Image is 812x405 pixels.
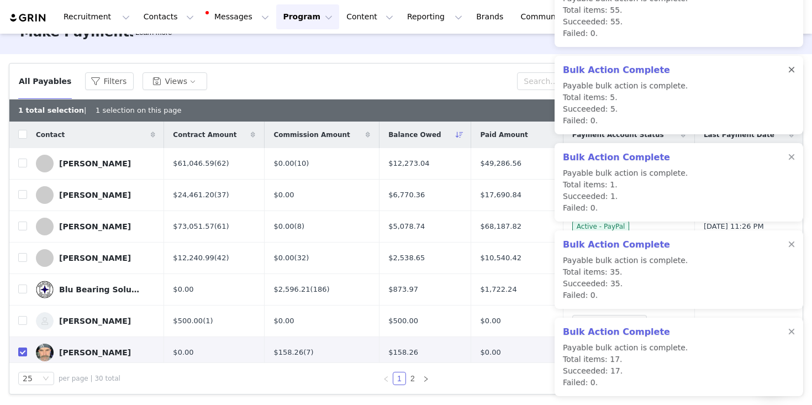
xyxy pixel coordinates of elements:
a: (62) [214,159,229,167]
a: [PERSON_NAME] [36,344,155,361]
a: (37) [214,191,229,199]
span: Commission Amount [273,130,350,140]
div: $1,722.24 [480,284,553,295]
img: 88f57338-041d-4f3c-ae29-ee21b3d6a291.jpg [36,281,54,298]
a: (61) [214,222,229,230]
li: Next Page [419,372,433,385]
div: $12,240.99 [173,253,255,264]
input: Search... [517,72,637,90]
span: Active - PayPal [572,220,630,233]
h2: Bulk Action Complete [563,64,688,77]
a: Blu Bearing Solutions [36,281,155,298]
div: $0.00 [173,347,255,358]
img: grin logo [9,13,48,23]
h2: Bulk Action Complete [563,325,688,339]
span: Payment Account Status [572,130,664,140]
h2: Bulk Action Complete [563,238,688,251]
button: Messages [201,4,276,29]
span: Paid Amount [480,130,528,140]
img: 7327a374-0b58-4861-a271-beaafc25fc6e.jpg [36,344,54,361]
a: 2 [407,372,419,385]
div: $2,596.21 [273,284,370,295]
i: icon: right [423,376,429,382]
div: $24,461.20 [173,190,255,201]
a: (186) [310,285,330,293]
div: $0.00 [480,347,553,358]
div: $0.00 [273,315,370,327]
a: (1) [203,317,213,325]
div: [PERSON_NAME] [59,159,131,168]
a: (32) [294,254,309,262]
i: icon: down [43,375,49,383]
div: [PERSON_NAME] [59,254,131,262]
div: $68,187.82 [480,221,553,232]
div: [PERSON_NAME] [59,191,131,199]
div: $0.00 [480,315,553,327]
i: icon: left [383,376,389,382]
span: Contract Amount [173,130,236,140]
a: [PERSON_NAME] [36,312,155,330]
p: Payable bulk action is complete. Total items: 35. Succeeded: 35. Failed: 0. [563,255,688,301]
li: Previous Page [379,372,393,385]
a: Community [514,4,577,29]
a: (10) [294,159,309,167]
p: Payable bulk action is complete. Total items: 1. Succeeded: 1. Failed: 0. [563,167,688,214]
a: [PERSON_NAME] [36,218,155,235]
li: 1 [393,372,406,385]
div: Blu Bearing Solutions [59,285,142,294]
span: Not Started - PayPal [572,315,647,327]
div: [PERSON_NAME] [59,348,131,357]
a: 1 [393,372,405,385]
button: Views [143,72,207,90]
div: [PERSON_NAME] [59,222,131,231]
span: Balance Owed [388,130,441,140]
a: [PERSON_NAME] [36,186,155,204]
span: per page | 30 total [59,374,120,383]
button: Recruitment [57,4,136,29]
div: 25 [23,372,33,385]
span: $6,770.36 [388,190,425,201]
button: Filters [85,72,134,90]
div: $17,690.84 [480,190,553,201]
span: Contact [36,130,65,140]
div: $158.26 [273,347,370,358]
span: [DATE] 11:26 PM [704,221,764,232]
b: 1 total selection [18,106,84,114]
div: $10,540.42 [480,253,553,264]
span: $500.00 [388,315,418,327]
div: $0.00 [273,158,370,169]
span: $158.26 [388,347,418,358]
a: (42) [214,254,229,262]
div: [PERSON_NAME] [59,317,131,325]
a: (7) [303,348,313,356]
div: $0.00 [273,253,370,264]
div: | 1 selection on this page [18,105,182,116]
span: $12,273.04 [388,158,429,169]
button: Content [340,4,400,29]
div: $0.00 [273,190,370,201]
div: $0.00 [273,221,370,232]
div: $73,051.57 [173,221,255,232]
span: $5,078.74 [388,221,425,232]
a: Brands [470,4,513,29]
p: Payable bulk action is complete. Total items: 17. Succeeded: 17. Failed: 0. [563,342,688,388]
a: [PERSON_NAME] [36,249,155,267]
h2: Bulk Action Complete [563,151,688,164]
button: Reporting [400,4,469,29]
button: All Payables [18,72,72,90]
span: Last Payment Date [704,130,774,140]
p: Payable bulk action is complete. Total items: 5. Succeeded: 5. Failed: 0. [563,80,688,127]
button: Contacts [137,4,201,29]
div: $49,286.56 [480,158,553,169]
span: $873.97 [388,284,418,295]
div: $61,046.59 [173,158,255,169]
li: 2 [406,372,419,385]
span: $2,538.65 [388,253,425,264]
a: (8) [294,222,304,230]
button: Program [276,4,339,29]
div: $0.00 [173,284,255,295]
img: 3248bc0c-d047-41dd-9fcd-790d8132600f--s.jpg [36,312,54,330]
div: $500.00 [173,315,255,327]
a: [PERSON_NAME] [36,155,155,172]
